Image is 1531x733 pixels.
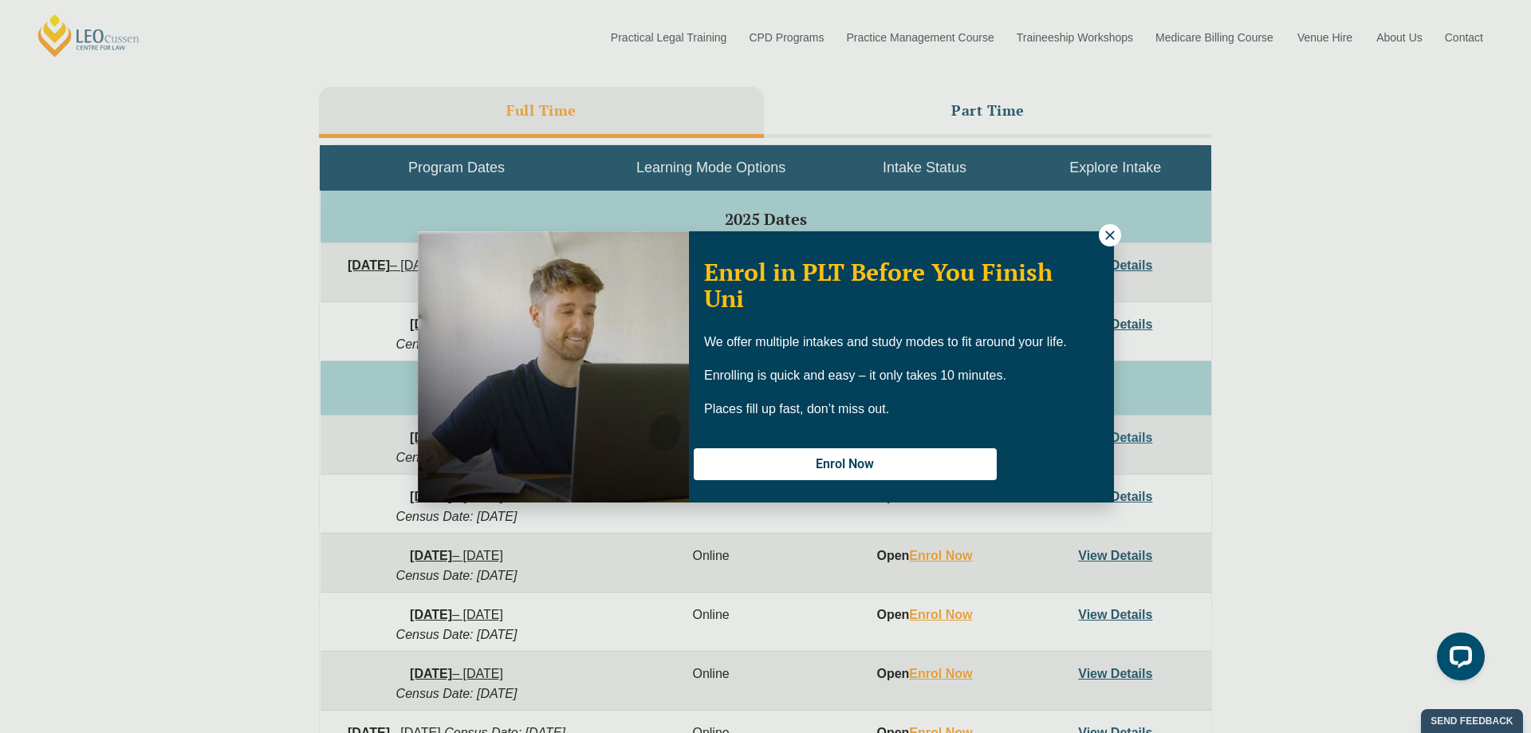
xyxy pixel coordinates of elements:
[1099,224,1121,246] button: Close
[704,402,889,416] span: Places fill up fast, don’t miss out.
[1424,626,1491,693] iframe: LiveChat chat widget
[418,231,689,502] img: Woman in yellow blouse holding folders looking to the right and smiling
[704,256,1053,314] span: Enrol in PLT Before You Finish Uni
[694,448,997,480] button: Enrol Now
[704,335,1067,349] span: We offer multiple intakes and study modes to fit around your life.
[704,368,1006,382] span: Enrolling is quick and easy – it only takes 10 minutes.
